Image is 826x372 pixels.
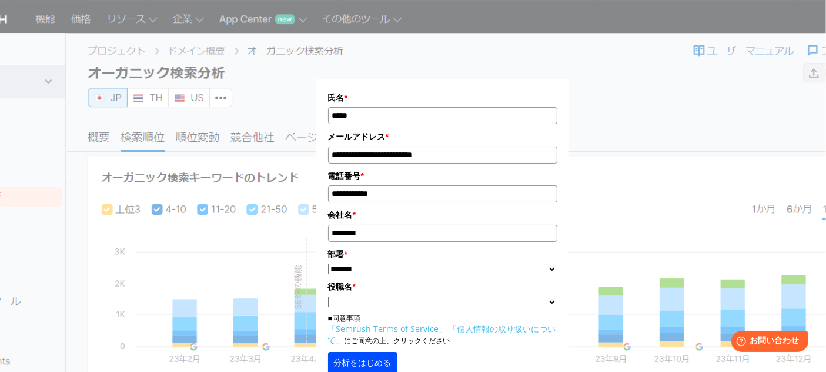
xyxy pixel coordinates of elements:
[328,208,557,221] label: 会社名
[328,280,557,293] label: 役職名
[328,91,557,104] label: 氏名
[721,326,813,359] iframe: Help widget launcher
[328,248,557,261] label: 部署
[328,323,556,346] a: 「個人情報の取り扱いについて」
[328,323,447,334] a: 「Semrush Terms of Service」
[328,130,557,143] label: メールアドレス
[328,313,557,346] p: ■同意事項 にご同意の上、クリックください
[328,170,557,182] label: 電話番号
